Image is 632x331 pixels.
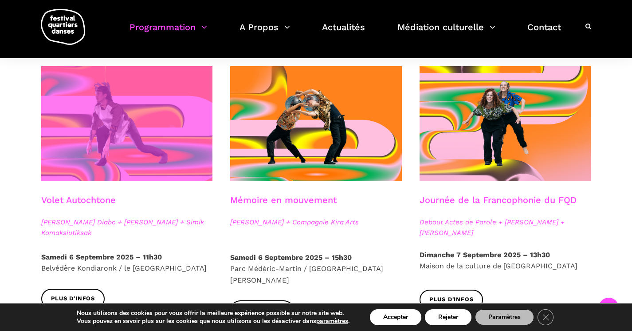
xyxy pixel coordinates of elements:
[420,195,577,205] a: Journée de la Francophonie du FQD
[239,20,290,46] a: A Propos
[41,251,213,274] p: Belvédère Kondiaronk / le [GEOGRAPHIC_DATA]
[370,309,421,325] button: Accepter
[51,294,95,303] span: Plus d'infos
[41,253,162,261] strong: Samedi 6 Septembre 2025 – 11h30
[538,309,553,325] button: Close GDPR Cookie Banner
[475,309,534,325] button: Paramètres
[130,20,207,46] a: Programmation
[41,289,105,309] a: Plus d'infos
[230,300,294,320] a: Plus d'infos
[77,317,349,325] p: Vous pouvez en savoir plus sur les cookies que nous utilisons ou les désactiver dans .
[527,20,561,46] a: Contact
[322,20,365,46] a: Actualités
[230,252,402,286] p: Parc Médéric-Martin / [GEOGRAPHIC_DATA][PERSON_NAME]
[420,217,591,238] span: Debout Actes de Parole + [PERSON_NAME] + [PERSON_NAME]
[230,253,352,262] strong: Samedi 6 Septembre 2025 – 15h30
[420,251,550,259] strong: Dimanche 7 Septembre 2025 – 13h30
[316,317,348,325] button: paramètres
[230,195,337,205] a: Mémoire en mouvement
[230,217,402,227] span: [PERSON_NAME] + Compagnie Kira Arts
[41,9,85,45] img: logo-fqd-med
[429,295,474,304] span: Plus d'infos
[41,195,116,205] a: Volet Autochtone
[397,20,495,46] a: Médiation culturelle
[41,217,213,238] span: [PERSON_NAME] Diabo + [PERSON_NAME] + Simik Komaksiutiksak
[420,290,483,310] a: Plus d'infos
[77,309,349,317] p: Nous utilisons des cookies pour vous offrir la meilleure expérience possible sur notre site web.
[425,309,471,325] button: Rejeter
[420,249,591,272] p: Maison de la culture de [GEOGRAPHIC_DATA]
